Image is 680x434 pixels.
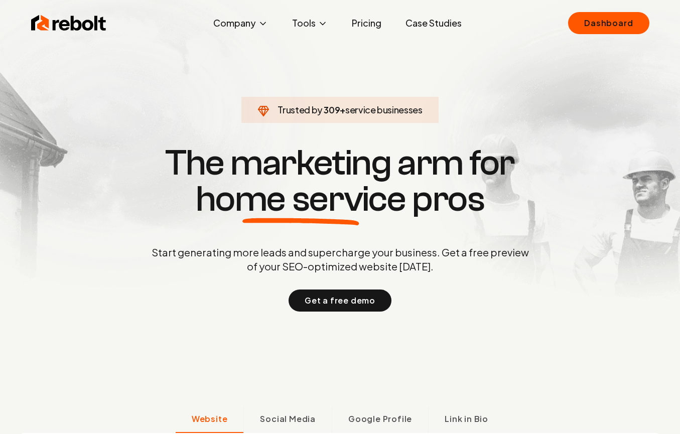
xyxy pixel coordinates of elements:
[445,413,488,425] span: Link in Bio
[284,13,336,33] button: Tools
[289,290,391,312] button: Get a free demo
[397,13,470,33] a: Case Studies
[260,413,316,425] span: Social Media
[345,104,423,115] span: service businesses
[150,245,531,273] p: Start generating more leads and supercharge your business. Get a free preview of your SEO-optimiz...
[568,12,649,34] a: Dashboard
[31,13,106,33] img: Rebolt Logo
[428,407,504,433] button: Link in Bio
[324,103,340,117] span: 309
[243,407,332,433] button: Social Media
[348,413,412,425] span: Google Profile
[196,181,406,217] span: home service
[340,104,345,115] span: +
[332,407,428,433] button: Google Profile
[99,145,581,217] h1: The marketing arm for pros
[344,13,389,33] a: Pricing
[176,407,244,433] button: Website
[205,13,276,33] button: Company
[192,413,228,425] span: Website
[278,104,322,115] span: Trusted by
